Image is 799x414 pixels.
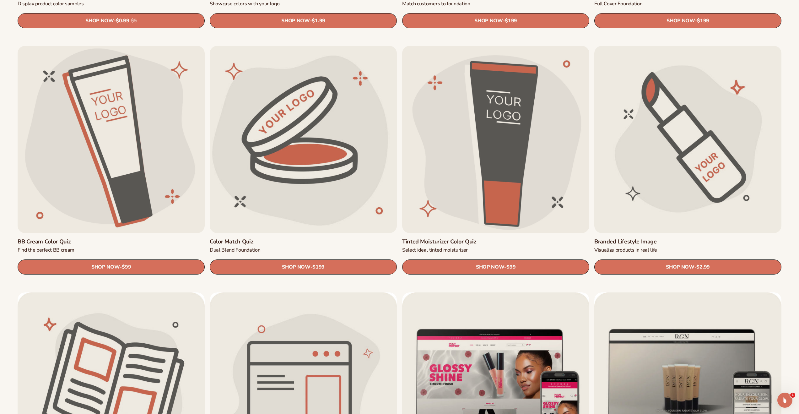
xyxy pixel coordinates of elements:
span: SHOP NOW [476,264,504,270]
span: $0.99 [116,18,129,24]
a: SHOP NOW- $199 [594,13,781,28]
a: SHOP NOW- $99 [18,260,205,275]
span: SHOP NOW [85,18,114,24]
iframe: Intercom live chat [777,393,792,408]
a: SHOP NOW- $99 [402,260,589,275]
span: SHOP NOW [667,18,695,24]
span: SHOP NOW [91,264,120,270]
span: $2.99 [696,264,710,270]
a: SHOP NOW- $0.99 $5 [18,13,205,28]
span: SHOP NOW [282,264,310,270]
span: $99 [506,264,516,270]
span: $99 [122,264,131,270]
span: SHOP NOW [282,18,310,24]
s: $5 [131,18,137,24]
a: Color Match Quiz [210,238,397,245]
span: $1.99 [312,18,325,24]
span: SHOP NOW [474,18,503,24]
a: Tinted Moisturizer Color Quiz [402,238,589,245]
span: 1 [790,393,795,398]
span: $199 [505,18,517,24]
a: SHOP NOW- $2.99 [594,260,781,275]
span: $199 [313,264,325,270]
span: $199 [697,18,709,24]
a: Branded Lifestyle Image [594,238,781,245]
a: BB Cream Color Quiz [18,238,205,245]
a: SHOP NOW- $1.99 [210,13,397,28]
a: SHOP NOW- $199 [210,260,397,275]
span: SHOP NOW [666,264,694,270]
a: SHOP NOW- $199 [402,13,589,28]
